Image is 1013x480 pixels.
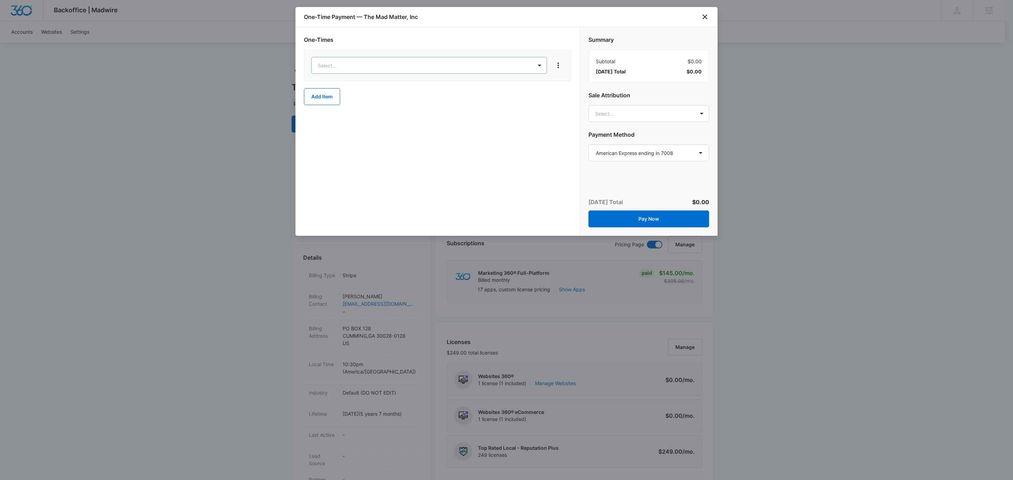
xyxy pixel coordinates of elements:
h1: One-Time Payment — The Mad Matter, Inc [304,13,418,21]
p: [DATE] Total [588,198,623,206]
h2: Payment Method [588,130,709,139]
span: Subtotal [596,58,615,65]
div: $0.00 [596,58,702,65]
button: close [701,13,709,21]
h2: Summary [588,35,709,44]
span: $0.00 [687,68,702,75]
button: Add Item [304,88,340,105]
button: View More [553,60,564,71]
button: Pay Now [588,210,709,227]
h2: One-Times [304,35,571,44]
h2: Sale Attribution [588,91,709,99]
span: $0.00 [692,199,709,206]
span: [DATE] Total [596,68,626,75]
